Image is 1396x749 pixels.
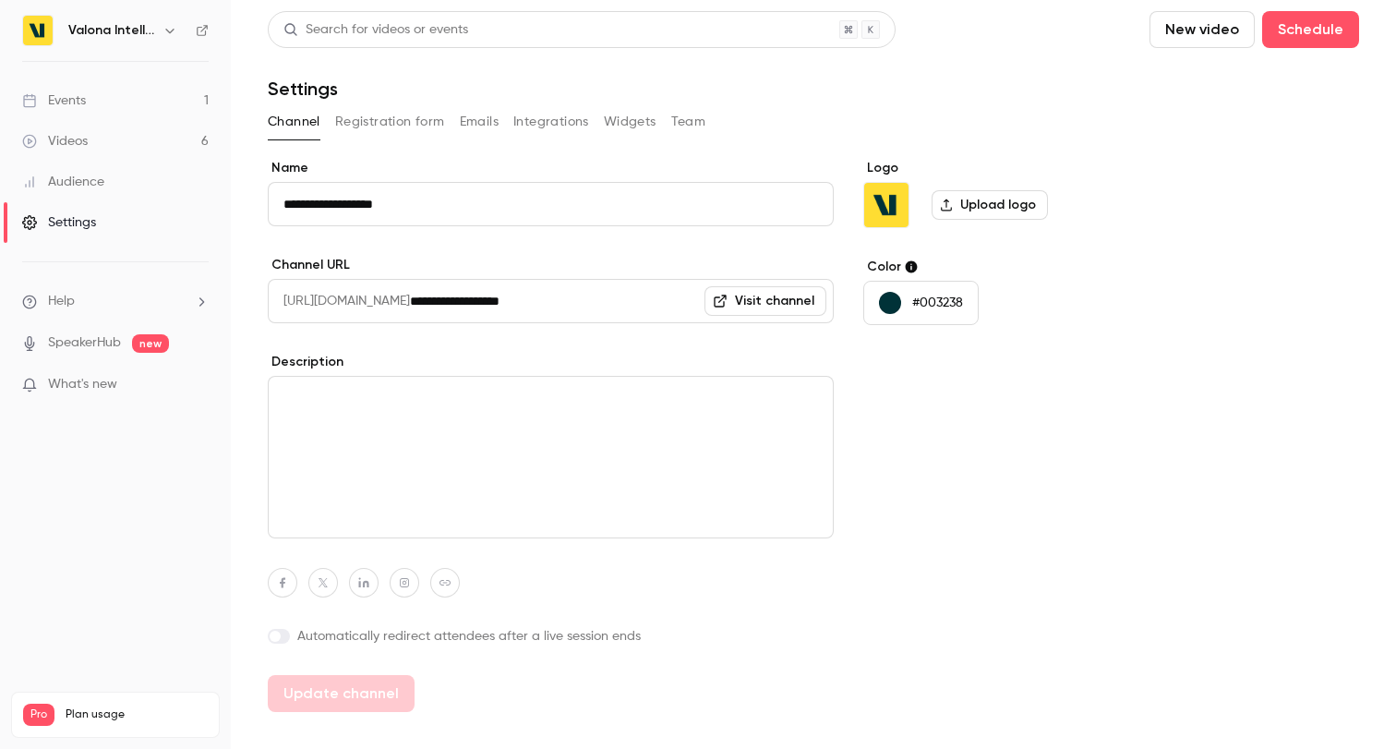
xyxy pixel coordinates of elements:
[671,107,706,137] button: Team
[912,294,963,312] p: #003238
[23,16,53,45] img: Valona Intelligence
[863,281,979,325] button: #003238
[863,159,1147,228] section: Logo
[268,107,320,137] button: Channel
[283,20,468,40] div: Search for videos or events
[22,213,96,232] div: Settings
[268,159,834,177] label: Name
[863,258,1147,276] label: Color
[66,707,208,722] span: Plan usage
[1262,11,1359,48] button: Schedule
[23,704,54,726] span: Pro
[704,286,826,316] a: Visit channel
[22,173,104,191] div: Audience
[48,292,75,311] span: Help
[1149,11,1255,48] button: New video
[48,375,117,394] span: What's new
[68,21,155,40] h6: Valona Intelligence
[22,292,209,311] li: help-dropdown-opener
[932,190,1048,220] label: Upload logo
[335,107,445,137] button: Registration form
[132,334,169,353] span: new
[460,107,499,137] button: Emails
[268,353,834,371] label: Description
[48,333,121,353] a: SpeakerHub
[268,256,834,274] label: Channel URL
[863,159,1147,177] label: Logo
[22,91,86,110] div: Events
[864,183,909,227] img: Valona Intelligence
[513,107,589,137] button: Integrations
[268,279,410,323] span: [URL][DOMAIN_NAME]
[268,78,338,100] h1: Settings
[604,107,656,137] button: Widgets
[268,627,834,646] label: Automatically redirect attendees after a live session ends
[22,132,88,151] div: Videos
